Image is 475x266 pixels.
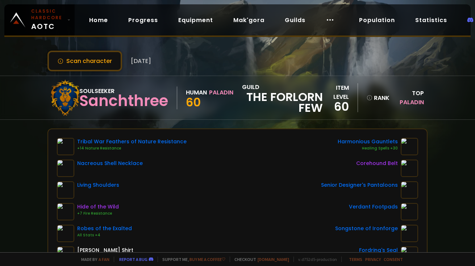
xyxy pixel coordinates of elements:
div: Songstone of Ironforge [335,225,398,232]
div: +7 Fire Resistance [77,211,119,216]
img: item-19162 [401,160,418,177]
a: Equipment [172,13,219,28]
span: The Forlorn Few [242,92,323,113]
button: Scan character [47,51,122,71]
span: AOTC [31,8,64,32]
div: +14 Nature Resistance [77,145,187,151]
div: item level [323,83,349,101]
img: item-22403 [57,160,74,177]
div: Fordring's Seal [359,246,398,254]
a: Privacy [365,257,381,262]
div: Corehound Belt [356,160,398,167]
a: a fan [99,257,109,262]
a: Mak'gora [228,13,270,28]
a: Terms [349,257,362,262]
a: Progress [122,13,164,28]
div: Nacreous Shell Necklace [77,160,143,167]
div: Top [391,89,424,107]
a: Consent [384,257,403,262]
div: Verdant Footpads [349,203,398,211]
div: 60 [323,101,349,112]
a: Population [353,13,401,28]
div: Healing Spells +30 [338,145,398,151]
div: [PERSON_NAME] Shirt [77,246,133,254]
small: Classic Hardcore [31,8,64,21]
span: Made by [77,257,109,262]
a: Buy me a coffee [189,257,225,262]
a: Home [83,13,114,28]
span: Support me, [158,257,225,262]
span: Checkout [230,257,289,262]
img: item-12960 [57,138,74,155]
img: item-13954 [401,203,418,220]
img: item-18527 [401,138,418,155]
span: 60 [186,94,201,110]
span: v. d752d5 - production [293,257,337,262]
div: Paladin [209,88,233,97]
div: guild [242,83,323,113]
div: Human [186,88,207,97]
img: item-11841 [401,181,418,199]
img: item-12543 [401,225,418,242]
a: Guilds [279,13,311,28]
img: item-15061 [57,181,74,199]
div: Sanchthree [79,96,168,106]
div: Soulseeker [79,86,168,96]
a: [DOMAIN_NAME] [258,257,289,262]
a: Report a bug [119,257,147,262]
div: All Stats +4 [77,232,132,238]
a: Classic HardcoreAOTC [4,4,75,35]
div: Tribal War Feathers of Nature Resistance [77,138,187,145]
span: Paladin [400,98,424,106]
div: Living Shoulders [77,181,119,189]
span: [DATE] [131,56,151,66]
div: Harmonious Gauntlets [338,138,398,145]
img: item-18510 [57,203,74,220]
div: Senior Designer's Pantaloons [321,181,398,189]
div: Robes of the Exalted [77,225,132,232]
a: Statistics [409,13,453,28]
div: rank [367,93,387,102]
img: item-13346 [57,225,74,242]
div: Hide of the Wild [77,203,119,211]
